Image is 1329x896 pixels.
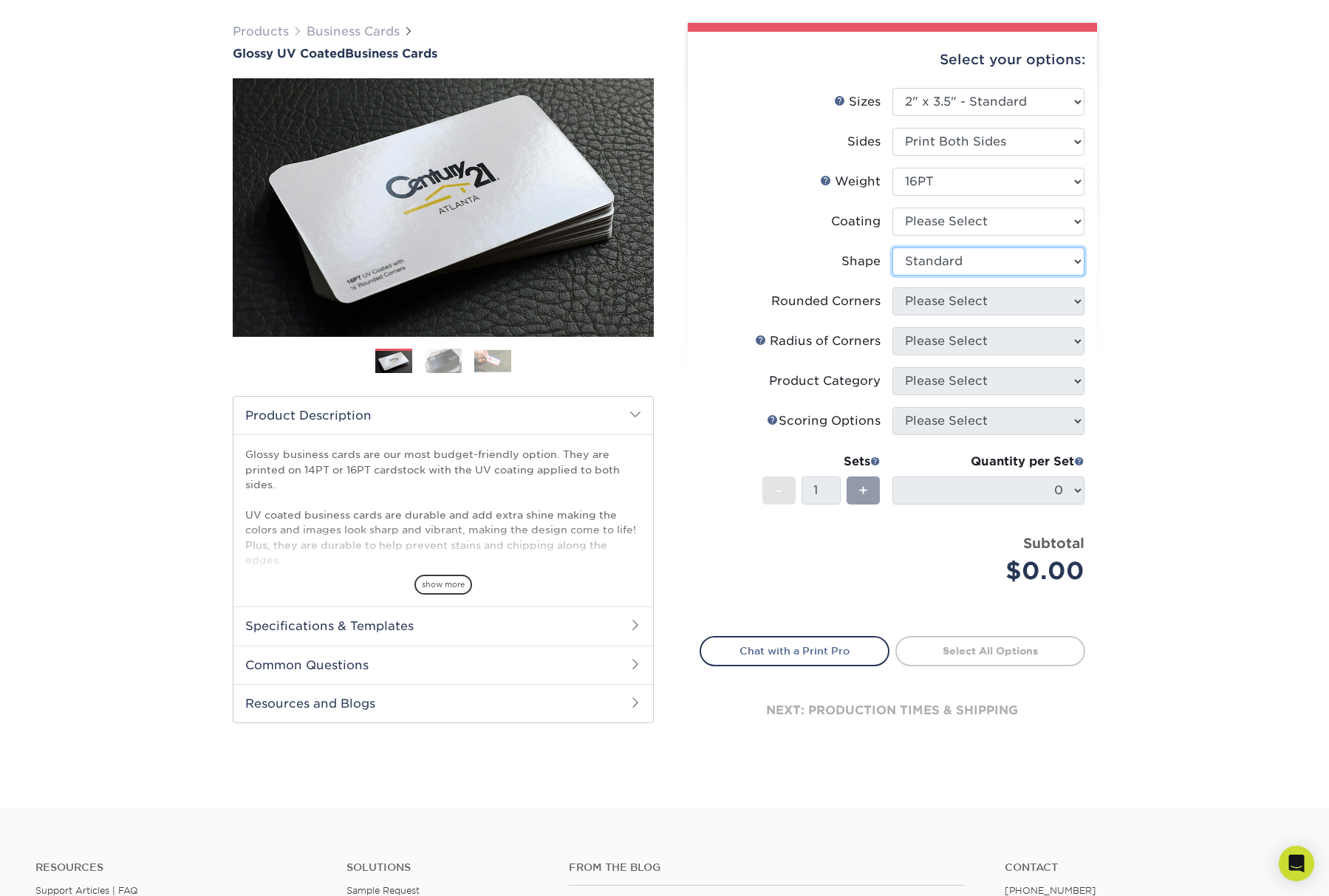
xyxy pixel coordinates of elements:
[762,453,881,471] div: Sets
[820,173,881,191] div: Weight
[414,575,472,595] span: show more
[831,213,881,230] div: Coating
[841,253,881,270] div: Shape
[569,861,965,874] h4: From the Blog
[755,332,881,350] div: Radius of Corners
[769,372,881,390] div: Product Category
[895,636,1085,666] a: Select All Options
[233,646,653,684] h2: Common Questions
[903,553,1084,589] div: $0.00
[767,412,881,430] div: Scoring Options
[233,684,653,722] h2: Resources and Blogs
[771,293,881,310] div: Rounded Corners
[346,885,420,896] a: Sample Request
[233,606,653,645] h2: Specifications & Templates
[474,349,511,372] img: Business Cards 03
[834,93,881,111] div: Sizes
[233,397,653,434] h2: Product Description
[847,133,881,151] div: Sides
[35,861,324,874] h4: Resources
[776,479,782,502] span: -
[700,666,1085,755] div: next: production times & shipping
[892,453,1084,471] div: Quantity per Set
[4,851,126,891] iframe: Google Customer Reviews
[233,47,345,61] span: Glossy UV Coated
[307,24,400,38] a: Business Cards
[1279,846,1314,881] div: Open Intercom Messenger
[233,47,654,61] a: Glossy UV CoatedBusiness Cards
[1023,535,1084,551] strong: Subtotal
[346,861,547,874] h4: Solutions
[1005,885,1096,896] a: [PHONE_NUMBER]
[245,447,641,643] p: Glossy business cards are our most budget-friendly option. They are printed on 14PT or 16PT cards...
[375,343,412,380] img: Business Cards 01
[233,24,289,38] a: Products
[700,636,889,666] a: Chat with a Print Pro
[858,479,868,502] span: +
[425,348,462,374] img: Business Cards 02
[1005,861,1294,874] a: Contact
[700,32,1085,88] div: Select your options:
[233,47,654,61] h1: Business Cards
